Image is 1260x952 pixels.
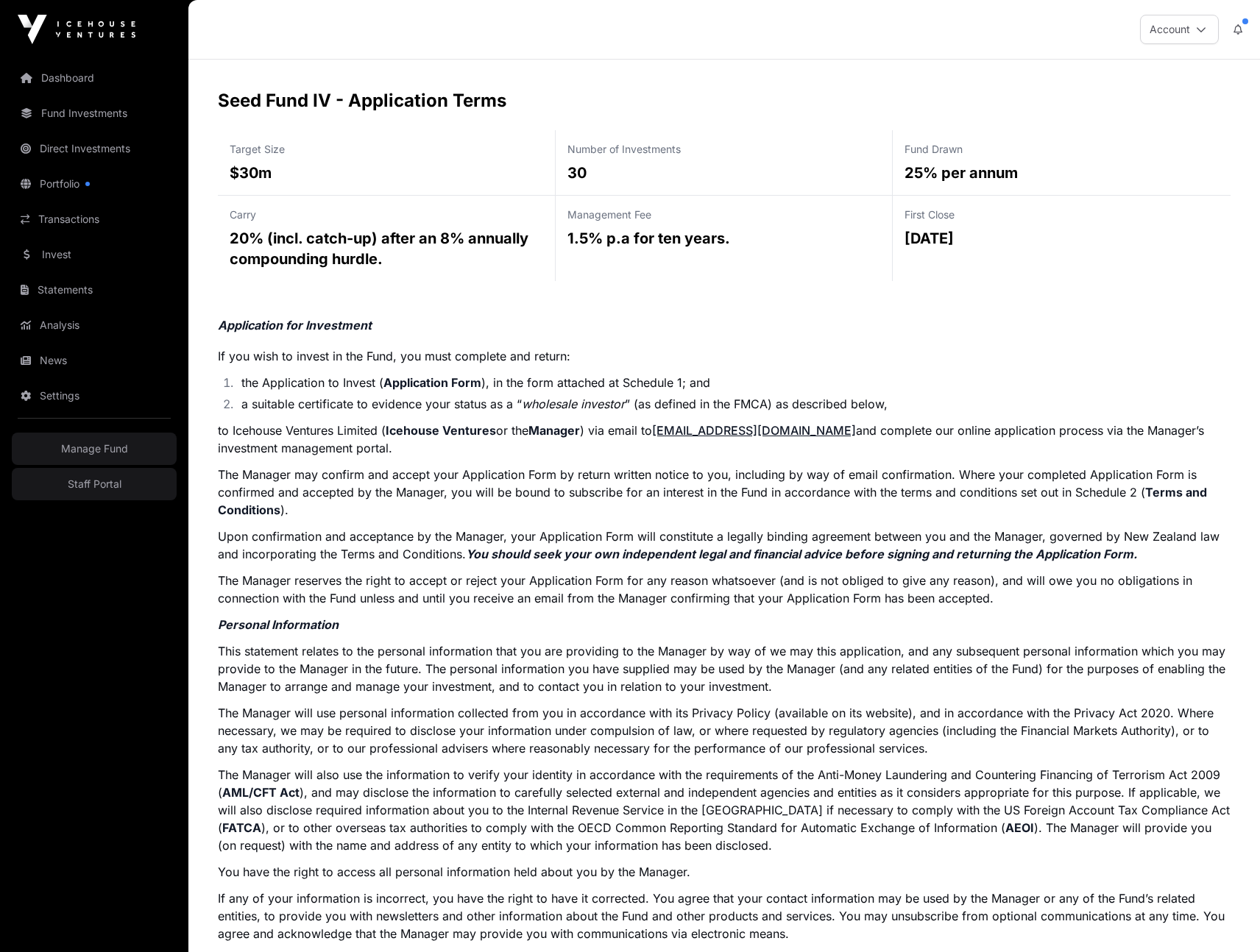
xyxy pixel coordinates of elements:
[230,207,543,222] p: Carry
[230,163,543,183] p: $30m
[218,704,1231,757] p: The Manager will use personal information collected from you in accordance with its Privacy Polic...
[12,168,177,200] a: Portfolio
[218,318,372,333] em: Application for Investment
[230,142,543,157] p: Target Size
[12,62,177,94] a: Dashboard
[236,395,1231,413] li: a suitable certificate to evidence your status as a “ ” (as defined in the FMCA) as described below,
[218,766,1231,854] p: The Manager will also use the information to verify your identity in accordance with the requirem...
[218,572,1231,607] p: The Manager reserves the right to accept or reject your Application Form for any reason whatsoeve...
[12,203,177,235] a: Transactions
[218,485,1207,517] strong: Terms and Conditions
[567,207,881,222] p: Management Fee
[222,820,261,835] strong: FATCA
[12,274,177,306] a: Statements
[522,397,625,411] em: wholesale investor
[1005,820,1034,835] strong: AEOI
[466,547,1137,561] em: You should seek your own independent legal and financial advice before signing and returning the ...
[12,468,177,500] a: Staff Portal
[905,228,1219,249] p: [DATE]
[12,380,177,412] a: Settings
[567,163,881,183] p: 30
[12,344,177,377] a: News
[567,142,881,157] p: Number of Investments
[230,228,543,269] p: 20% (incl. catch-up) after an 8% annually compounding hurdle.
[218,642,1231,695] p: This statement relates to the personal information that you are providing to the Manager by way o...
[386,423,496,438] strong: Icehouse Ventures
[18,15,135,44] img: Icehouse Ventures Logo
[236,374,1231,391] li: the Application to Invest ( ), in the form attached at Schedule 1; and
[218,89,1231,113] h2: Seed Fund IV - Application Terms
[218,863,1231,881] p: You have the right to access all personal information held about you by the Manager.
[12,433,177,465] a: Manage Fund
[383,375,481,390] strong: Application Form
[12,238,177,271] a: Invest
[218,617,339,632] em: Personal Information
[222,785,300,800] strong: AML/CFT Act
[528,423,580,438] strong: Manager
[218,347,1231,365] p: If you wish to invest in the Fund, you must complete and return:
[12,309,177,341] a: Analysis
[218,422,1231,457] p: to Icehouse Ventures Limited ( or the ) via email to and complete our online application process ...
[652,423,856,438] a: [EMAIL_ADDRESS][DOMAIN_NAME]
[12,132,177,165] a: Direct Investments
[905,142,1219,157] p: Fund Drawn
[218,889,1231,942] p: If any of your information is incorrect, you have the right to have it corrected. You agree that ...
[218,527,1231,563] p: Upon confirmation and acceptance by the Manager, your Application Form will constitute a legally ...
[218,466,1231,519] p: The Manager may confirm and accept your Application Form by return written notice to you, includi...
[12,97,177,129] a: Fund Investments
[905,207,1219,222] p: First Close
[1140,15,1219,44] button: Account
[567,228,881,249] p: 1.5% p.a for ten years.
[905,163,1219,183] p: 25% per annum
